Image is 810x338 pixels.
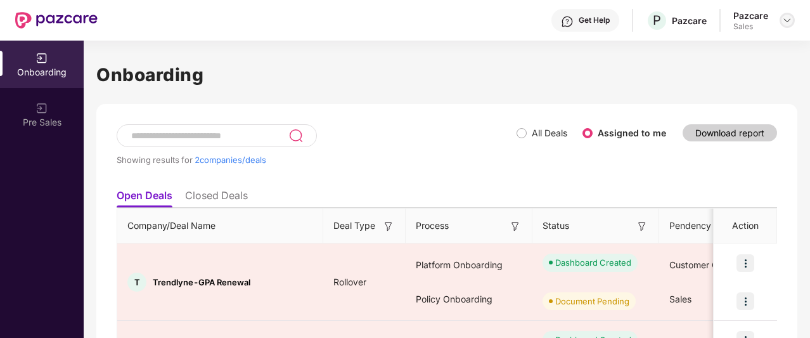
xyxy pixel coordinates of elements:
span: Status [543,219,569,233]
img: svg+xml;base64,PHN2ZyBpZD0iSGVscC0zMngzMiIgeG1sbnM9Imh0dHA6Ly93d3cudzMub3JnLzIwMDAvc3ZnIiB3aWR0aD... [561,15,574,28]
img: icon [736,254,754,272]
img: svg+xml;base64,PHN2ZyB3aWR0aD0iMTYiIGhlaWdodD0iMTYiIHZpZXdCb3g9IjAgMCAxNiAxNiIgZmlsbD0ibm9uZSIgeG... [509,220,522,233]
div: Pazcare [672,15,707,27]
span: Trendlyne-GPA Renewal [153,277,250,287]
span: P [653,13,661,28]
div: Document Pending [555,295,629,308]
h1: Onboarding [96,61,797,89]
span: 2 companies/deals [195,155,266,165]
span: Process [416,219,449,233]
img: svg+xml;base64,PHN2ZyB3aWR0aD0iMjQiIGhlaWdodD0iMjUiIHZpZXdCb3g9IjAgMCAyNCAyNSIgZmlsbD0ibm9uZSIgeG... [288,128,303,143]
span: Pendency On [669,219,726,233]
label: Assigned to me [598,127,666,138]
div: Showing results for [117,155,517,165]
th: Action [714,209,777,244]
span: Rollover [323,276,376,287]
div: Policy Onboarding [406,282,532,316]
span: Sales [669,294,691,304]
img: svg+xml;base64,PHN2ZyB3aWR0aD0iMjAiIGhlaWdodD0iMjAiIHZpZXdCb3g9IjAgMCAyMCAyMCIgZmlsbD0ibm9uZSIgeG... [35,52,48,65]
img: svg+xml;base64,PHN2ZyB3aWR0aD0iMTYiIGhlaWdodD0iMTYiIHZpZXdCb3g9IjAgMCAxNiAxNiIgZmlsbD0ibm9uZSIgeG... [382,220,395,233]
button: Download report [683,124,777,141]
div: Platform Onboarding [406,248,532,282]
li: Closed Deals [185,189,248,207]
span: Customer Onboarding [669,259,761,270]
div: Dashboard Created [555,256,631,269]
th: Company/Deal Name [117,209,323,244]
img: svg+xml;base64,PHN2ZyB3aWR0aD0iMjAiIGhlaWdodD0iMjAiIHZpZXdCb3g9IjAgMCAyMCAyMCIgZmlsbD0ibm9uZSIgeG... [35,102,48,115]
img: icon [736,292,754,310]
img: New Pazcare Logo [15,12,98,29]
img: svg+xml;base64,PHN2ZyBpZD0iRHJvcGRvd24tMzJ4MzIiIHhtbG5zPSJodHRwOi8vd3d3LnczLm9yZy8yMDAwL3N2ZyIgd2... [782,15,792,25]
div: Sales [733,22,768,32]
div: Pazcare [733,10,768,22]
div: Get Help [579,15,610,25]
img: svg+xml;base64,PHN2ZyB3aWR0aD0iMTYiIGhlaWdodD0iMTYiIHZpZXdCb3g9IjAgMCAxNiAxNiIgZmlsbD0ibm9uZSIgeG... [636,220,648,233]
div: T [127,273,146,292]
label: All Deals [532,127,567,138]
li: Open Deals [117,189,172,207]
span: Deal Type [333,219,375,233]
